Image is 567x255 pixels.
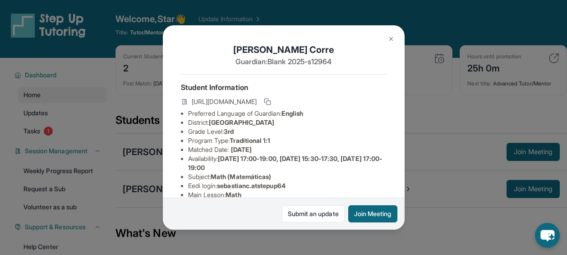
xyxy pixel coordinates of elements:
[387,35,395,42] img: Close Icon
[230,137,270,144] span: Traditional 1:1
[181,43,387,56] h1: [PERSON_NAME] Corre
[211,173,271,180] span: Math (Matemáticas)
[217,182,285,189] span: sebastianc.atstepup64
[188,155,383,171] span: [DATE] 17:00-19:00, [DATE] 15:30-17:30, [DATE] 17:00-19:00
[188,109,387,118] li: Preferred Language of Guardian:
[188,127,387,136] li: Grade Level:
[181,82,387,93] h4: Student Information
[188,154,387,172] li: Availability:
[192,97,257,106] span: [URL][DOMAIN_NAME]
[188,136,387,145] li: Program Type:
[535,223,560,248] button: chat-button
[231,146,252,153] span: [DATE]
[209,118,274,126] span: [GEOGRAPHIC_DATA]
[282,205,345,222] a: Submit an update
[188,181,387,190] li: Eedi login :
[188,145,387,154] li: Matched Date:
[281,109,304,117] span: English
[188,190,387,199] li: Main Lesson :
[262,96,273,107] button: Copy link
[188,172,387,181] li: Subject :
[348,205,397,222] button: Join Meeting
[226,191,241,198] span: Math
[181,56,387,67] p: Guardian: Blank 2025-s12964
[224,127,234,135] span: 3rd
[188,118,387,127] li: District:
